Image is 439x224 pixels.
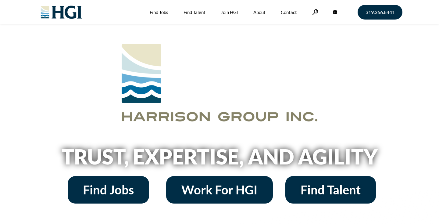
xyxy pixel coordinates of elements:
span: Find Talent [301,184,361,196]
h2: Trust, Expertise, and Agility [46,146,393,167]
a: Find Jobs [68,176,149,204]
a: Work For HGI [166,176,273,204]
span: Find Jobs [83,184,134,196]
a: Search [312,9,318,15]
a: Find Talent [285,176,376,204]
span: 319.366.8441 [366,10,395,15]
span: Work For HGI [181,184,258,196]
a: 319.366.8441 [358,5,402,20]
